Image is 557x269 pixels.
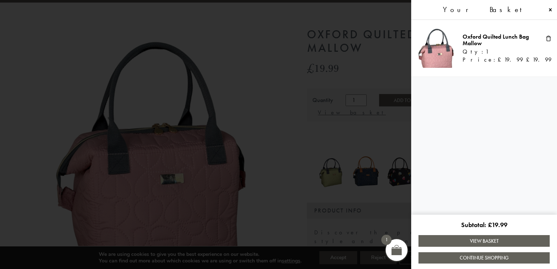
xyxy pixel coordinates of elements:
[488,221,507,229] bdi: 19.99
[418,235,550,246] a: View Basket
[463,48,541,56] div: Qty:
[463,33,529,47] a: Oxford Quilted Lunch Bag Mallow
[443,5,528,14] span: Your Basket
[463,56,541,63] div: Price:
[417,27,457,68] img: Oxford quilted lunch bag mallow
[526,56,552,63] bdi: 19.99
[381,235,392,245] span: 1
[488,221,492,229] span: £
[418,252,550,264] a: Continue Shopping
[486,48,488,55] span: 1
[526,56,533,63] span: £
[498,56,504,63] span: £
[461,221,488,229] span: Subtotal
[498,56,523,63] bdi: 19.99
